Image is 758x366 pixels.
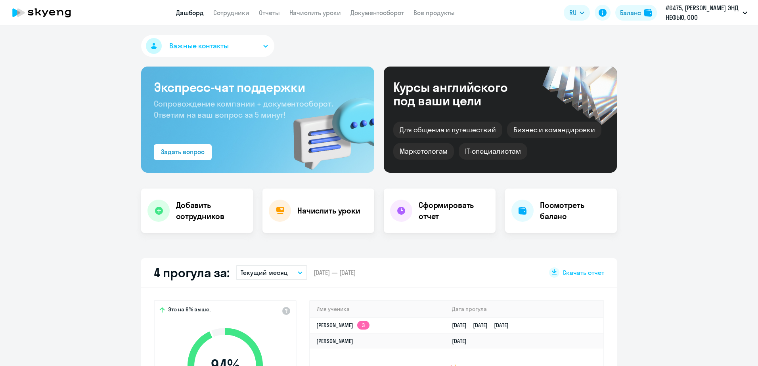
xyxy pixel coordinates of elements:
h4: Сформировать отчет [419,200,489,222]
p: #6475, [PERSON_NAME] ЭНД НЕФЬЮ, ООО [666,3,739,22]
div: Для общения и путешествий [393,122,502,138]
span: Скачать отчет [563,268,604,277]
h3: Экспресс-чат поддержки [154,79,362,95]
img: bg-img [282,84,374,173]
div: Бизнес и командировки [507,122,601,138]
span: [DATE] — [DATE] [314,268,356,277]
button: Задать вопрос [154,144,212,160]
div: Баланс [620,8,641,17]
div: Маркетологам [393,143,454,160]
a: [DATE][DATE][DATE] [452,322,515,329]
a: [DATE] [452,337,473,345]
button: Важные контакты [141,35,274,57]
button: Балансbalance [615,5,657,21]
span: Важные контакты [169,41,229,51]
a: Сотрудники [213,9,249,17]
th: Имя ученика [310,301,446,317]
h4: Начислить уроки [297,205,360,216]
a: Отчеты [259,9,280,17]
button: RU [564,5,590,21]
button: Текущий месяц [236,265,307,280]
a: [PERSON_NAME]3 [316,322,369,329]
th: Дата прогула [446,301,603,317]
a: Начислить уроки [289,9,341,17]
a: Дашборд [176,9,204,17]
p: Текущий месяц [241,268,288,277]
div: Курсы английского под ваши цели [393,80,529,107]
div: IT-специалистам [459,143,527,160]
button: #6475, [PERSON_NAME] ЭНД НЕФЬЮ, ООО [662,3,751,22]
h4: Посмотреть баланс [540,200,611,222]
app-skyeng-badge: 3 [357,321,369,330]
img: balance [644,9,652,17]
a: Все продукты [413,9,455,17]
a: Документооборот [350,9,404,17]
div: Задать вопрос [161,147,205,156]
h4: Добавить сотрудников [176,200,247,222]
span: RU [569,8,576,17]
span: Сопровождение компании + документооборот. Ответим на ваш вопрос за 5 минут! [154,99,333,120]
a: [PERSON_NAME] [316,337,353,345]
span: Это на 6% выше, [168,306,211,315]
h2: 4 прогула за: [154,265,230,280]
